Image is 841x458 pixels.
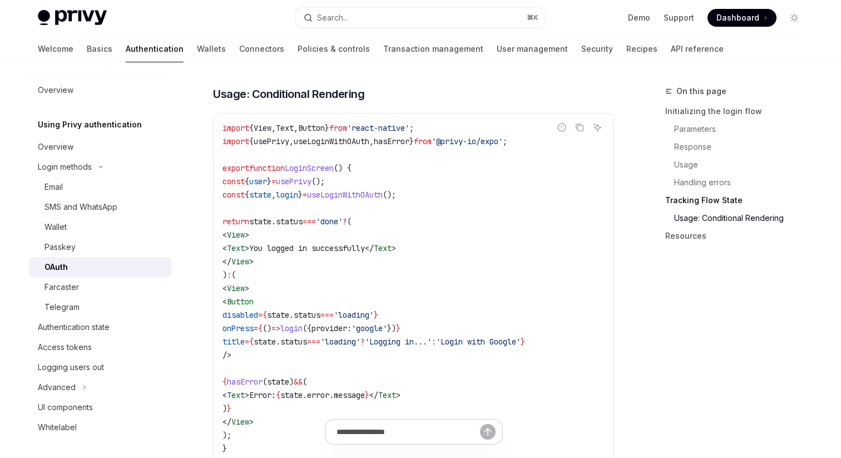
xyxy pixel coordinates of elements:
span: ; [503,136,507,146]
button: Toggle Login methods section [29,157,171,177]
span: { [258,323,263,333]
span: error [307,390,329,400]
a: Recipes [626,36,657,62]
span: Text [227,390,245,400]
span: ( [347,216,352,226]
a: Whitelabel [29,417,171,437]
span: = [258,310,263,320]
a: Demo [628,12,650,23]
span: useLoginWithOAuth [294,136,369,146]
button: Open search [296,8,545,28]
div: Logging users out [38,361,104,374]
span: LoginScreen [285,163,334,173]
span: ; [409,123,414,133]
button: Report incorrect code [555,120,569,135]
span: ) [222,270,227,280]
span: { [249,337,254,347]
span: View [227,230,245,240]
span: => [271,323,280,333]
span: . [303,390,307,400]
div: Passkey [44,240,76,254]
span: status [276,216,303,226]
div: Authentication state [38,321,110,334]
a: Wallets [197,36,226,62]
span: ? [360,337,365,347]
span: > [392,243,396,253]
img: light logo [38,10,107,26]
span: disabled [222,310,258,320]
div: Whitelabel [38,421,77,434]
span: , [271,190,276,200]
a: Authentication [126,36,184,62]
span: > [245,243,249,253]
span: import [222,123,249,133]
span: Text [378,390,396,400]
span: 'react-native' [347,123,409,133]
span: , [289,136,294,146]
span: Text [374,243,392,253]
a: Handling errors [665,174,812,191]
span: status [294,310,320,320]
span: View [254,123,271,133]
span: const [222,190,245,200]
span: 'loading' [320,337,360,347]
span: : [432,337,436,347]
span: > [245,283,249,293]
a: Basics [87,36,112,62]
span: 'Logging in...' [365,337,432,347]
span: import [222,136,249,146]
span: provider: [311,323,352,333]
span: state [280,390,303,400]
span: Button [227,297,254,307]
span: state [249,190,271,200]
a: Usage [665,156,812,174]
a: Access tokens [29,337,171,357]
span: { [249,123,254,133]
span: { [249,136,254,146]
span: usePrivy [254,136,289,146]
a: User management [497,36,568,62]
a: Initializing the login flow [665,102,812,120]
span: </ [222,257,231,267]
span: </ [369,390,378,400]
span: login [276,190,298,200]
span: , [369,136,374,146]
a: Tracking Flow State [665,191,812,209]
a: Transaction management [383,36,483,62]
span: . [271,216,276,226]
span: onPress [222,323,254,333]
span: 'done' [316,216,343,226]
span: . [289,310,294,320]
span: } [267,176,271,186]
span: user [249,176,267,186]
span: . [276,337,280,347]
span: state [267,310,289,320]
span: = [303,190,307,200]
span: { [245,190,249,200]
span: = [245,337,249,347]
span: ({ [303,323,311,333]
span: Error: [249,390,276,400]
span: 'google' [352,323,387,333]
span: } [325,123,329,133]
a: Parameters [665,120,812,138]
button: Toggle dark mode [785,9,803,27]
button: Copy the contents from the code block [572,120,587,135]
span: state [249,216,271,226]
a: Wallet [29,217,171,237]
span: state [267,377,289,387]
span: } [365,390,369,400]
span: === [307,337,320,347]
a: Telegram [29,297,171,317]
div: Advanced [38,381,76,394]
span: from [414,136,432,146]
span: state [254,337,276,347]
span: < [222,297,227,307]
span: You logged in successfully [249,243,365,253]
span: 'Login with Google' [436,337,521,347]
a: Dashboard [708,9,776,27]
a: API reference [671,36,724,62]
span: , [294,123,298,133]
span: title [222,337,245,347]
a: Email [29,177,171,197]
